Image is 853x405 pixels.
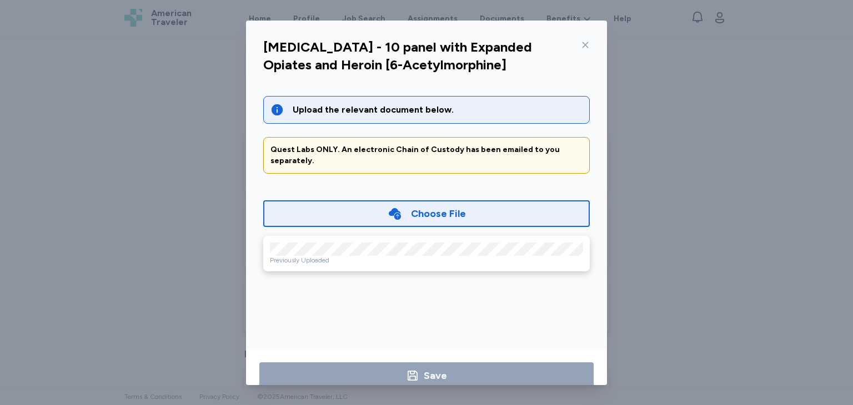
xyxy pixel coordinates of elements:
[263,38,576,74] div: [MEDICAL_DATA] - 10 panel with Expanded Opiates and Heroin [6-Acetylmorphine]
[270,256,583,265] div: Previously Uploaded
[270,144,583,166] div: Quest Labs ONLY. An electronic Chain of Custody has been emailed to you separately.
[424,368,447,383] div: Save
[411,206,466,221] div: Choose File
[293,103,583,117] div: Upload the relevant document below.
[259,362,594,389] button: Save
